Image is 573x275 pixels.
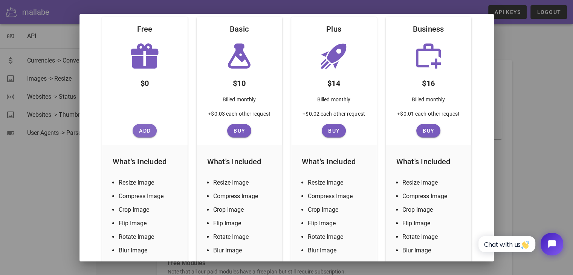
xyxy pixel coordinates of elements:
li: Compress Image [119,192,180,201]
div: Plus [320,17,347,41]
button: Buy [416,124,440,137]
button: Add [133,124,157,137]
li: Greyscale Image [308,260,369,269]
div: Billed monthly [217,92,262,110]
div: What's Included [296,150,372,174]
div: Billed monthly [311,92,356,110]
li: Flip Image [402,219,464,228]
button: Buy [322,124,346,137]
div: What's Included [390,150,467,174]
li: Flip Image [119,219,180,228]
li: Resize Image [402,178,464,187]
span: Buy [325,128,343,134]
span: Add [136,128,154,134]
div: What's Included [201,150,278,174]
iframe: Tidio Chat [470,226,570,262]
li: Flip Image [213,219,275,228]
li: Blur Image [308,246,369,255]
li: Rotate Image [213,232,275,241]
li: Resize Image [308,178,369,187]
li: Greyscale Image [119,260,180,269]
div: $0 [134,71,155,92]
li: Crop Image [119,205,180,214]
li: Rotate Image [402,232,464,241]
li: Crop Image [402,205,464,214]
li: Greyscale Image [402,260,464,269]
li: Blur Image [402,246,464,255]
div: What's Included [107,150,183,174]
li: Compress Image [308,192,369,201]
span: Buy [419,128,437,134]
button: Buy [227,124,251,137]
li: Rotate Image [308,232,369,241]
div: $16 [416,71,441,92]
div: +$0.01 each other request [391,110,466,124]
li: Flip Image [308,219,369,228]
div: $14 [321,71,346,92]
span: Buy [230,128,248,134]
div: Business [407,17,450,41]
div: +$0.03 each other request [202,110,277,124]
li: Rotate Image [119,232,180,241]
li: Blur Image [213,246,275,255]
div: Billed monthly [406,92,451,110]
div: +$0.02 each other request [296,110,371,124]
li: Crop Image [213,205,275,214]
li: Compress Image [402,192,464,201]
li: Resize Image [213,178,275,187]
li: Blur Image [119,246,180,255]
li: Crop Image [308,205,369,214]
div: Basic [224,17,255,41]
li: Greyscale Image [213,260,275,269]
div: Free [131,17,159,41]
div: $10 [227,71,252,92]
li: Compress Image [213,192,275,201]
li: Resize Image [119,178,180,187]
